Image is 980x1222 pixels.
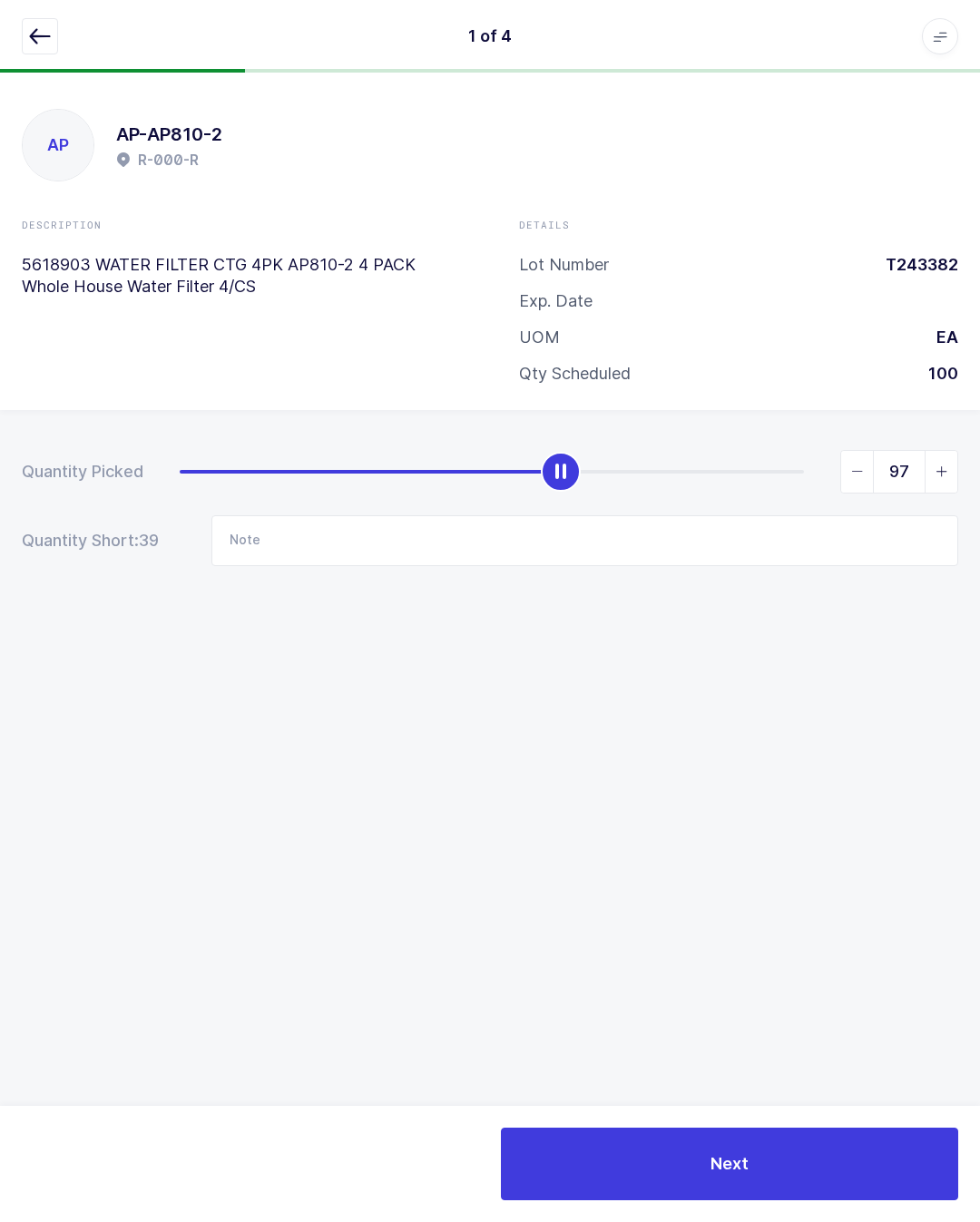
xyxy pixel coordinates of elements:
[519,218,958,232] div: Details
[23,110,93,181] div: AP
[922,327,958,348] div: EA
[871,254,958,276] div: T243382
[180,450,958,494] div: slider between 0 and 100
[468,25,512,47] div: 1 of 4
[116,120,222,149] h1: AP-AP810-2
[22,218,461,232] div: Description
[22,254,461,298] p: 5618903 WATER FILTER CTG 4PK AP810-2 4 PACK Whole House Water Filter 4/CS
[519,327,560,348] div: UOM
[22,530,175,552] div: Quantity Short:
[519,363,631,385] div: Qty Scheduled
[519,254,609,276] div: Lot Number
[501,1128,958,1200] button: Next
[138,149,199,171] h2: R-000-R
[710,1152,749,1175] span: Next
[211,515,958,566] input: Note
[139,530,175,552] span: 39
[519,290,593,312] div: Exp. Date
[914,363,958,385] div: 100
[22,461,143,483] div: Quantity Picked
